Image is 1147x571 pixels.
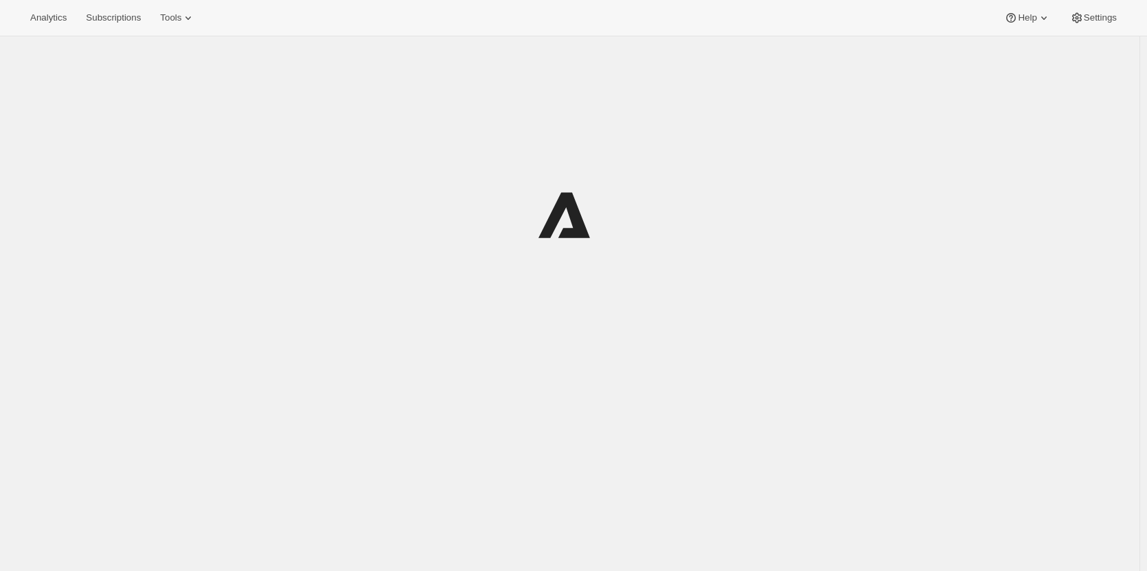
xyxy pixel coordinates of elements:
span: Settings [1084,12,1117,23]
span: Analytics [30,12,67,23]
span: Help [1018,12,1036,23]
button: Tools [152,8,203,27]
span: Tools [160,12,181,23]
button: Analytics [22,8,75,27]
span: Subscriptions [86,12,141,23]
button: Settings [1062,8,1125,27]
button: Help [996,8,1058,27]
button: Subscriptions [78,8,149,27]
